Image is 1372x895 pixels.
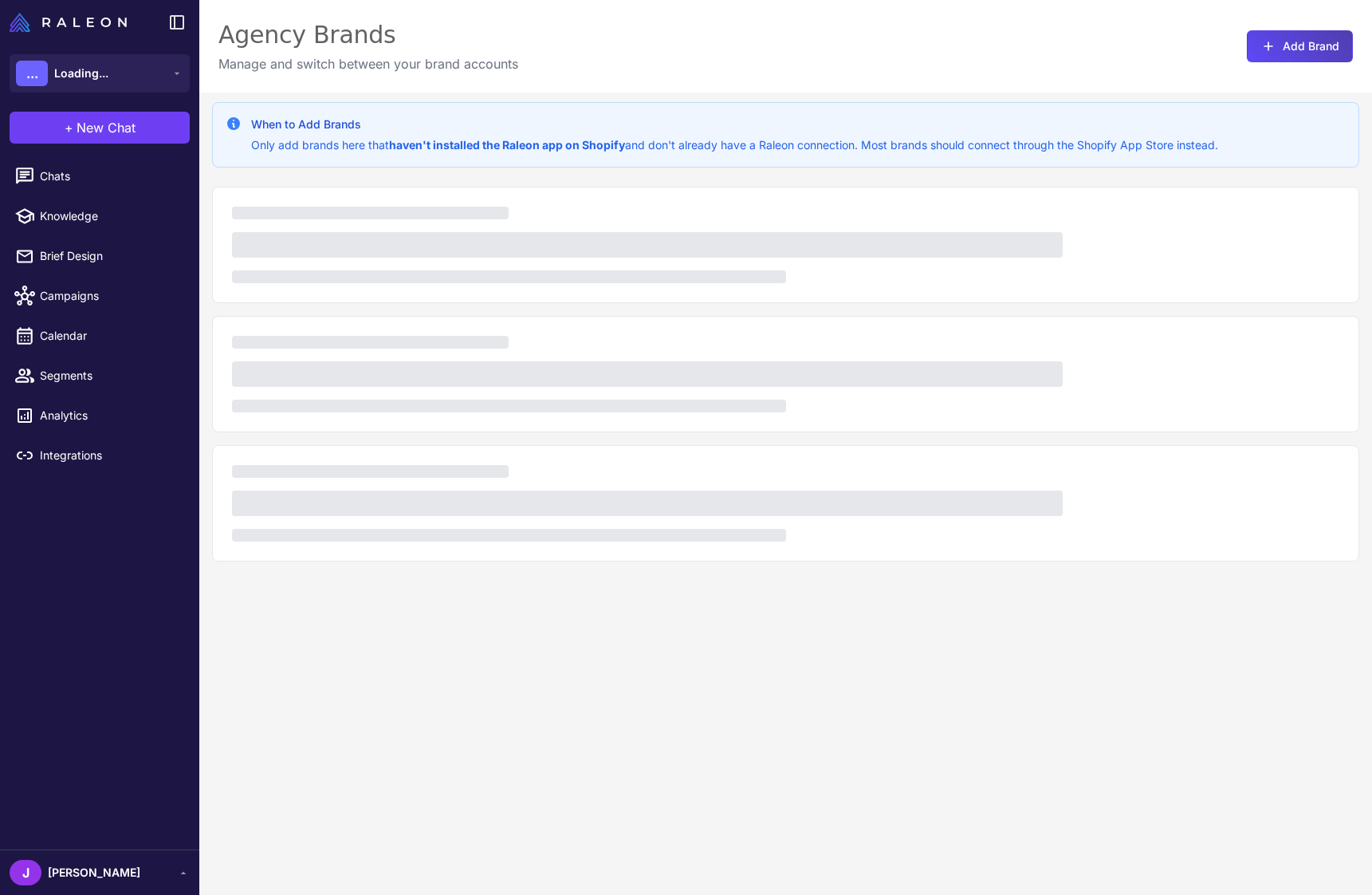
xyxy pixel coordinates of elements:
a: Campaigns [6,279,193,313]
button: Add Brand [1247,30,1353,62]
span: Segments [40,367,180,384]
span: Analytics [40,407,180,424]
a: Segments [6,359,193,392]
a: Analytics [6,399,193,432]
strong: haven't installed the Raleon app on Shopify [389,138,625,152]
span: Brief Design [40,247,180,265]
a: Chats [6,160,193,193]
span: Integrations [40,447,180,464]
p: Only add brands here that and don't already have a Raleon connection. Most brands should connect ... [251,136,1218,154]
span: Campaigns [40,287,180,305]
a: Knowledge [6,199,193,233]
span: Loading... [54,65,108,82]
span: + [65,118,73,137]
span: New Chat [77,118,136,137]
a: Brief Design [6,239,193,273]
span: Calendar [40,327,180,345]
a: Integrations [6,439,193,472]
h3: When to Add Brands [251,116,1218,133]
span: [PERSON_NAME] [48,864,140,881]
p: Manage and switch between your brand accounts [218,54,518,73]
img: Raleon Logo [10,13,127,32]
div: Agency Brands [218,19,518,51]
span: Knowledge [40,207,180,225]
span: Chats [40,168,180,185]
a: Raleon Logo [10,13,133,32]
button: +New Chat [10,112,190,144]
a: Calendar [6,319,193,353]
div: J [10,860,41,885]
button: ...Loading... [10,54,190,93]
div: ... [16,61,48,86]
